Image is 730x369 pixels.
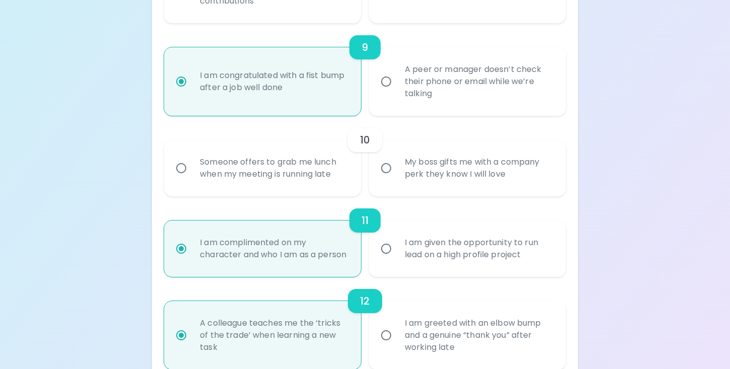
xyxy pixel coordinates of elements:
[192,144,355,192] div: Someone offers to grab me lunch when my meeting is running late
[397,305,560,365] div: I am greeted with an elbow bump and a genuine “thank you” after working late
[192,57,355,106] div: I am congratulated with a fist bump after a job well done
[361,212,369,229] h6: 11
[397,51,560,112] div: A peer or manager doesn’t check their phone or email while we’re talking
[164,116,566,196] div: choice-group-check
[360,132,370,148] h6: 10
[192,225,355,273] div: I am complimented on my character and who I am as a person
[164,23,566,116] div: choice-group-check
[164,196,566,277] div: choice-group-check
[361,39,368,55] h6: 9
[360,293,370,309] h6: 12
[192,305,355,365] div: A colleague teaches me the ‘tricks of the trade’ when learning a new task
[397,225,560,273] div: I am given the opportunity to run lead on a high profile project
[397,144,560,192] div: My boss gifts me with a company perk they know I will love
